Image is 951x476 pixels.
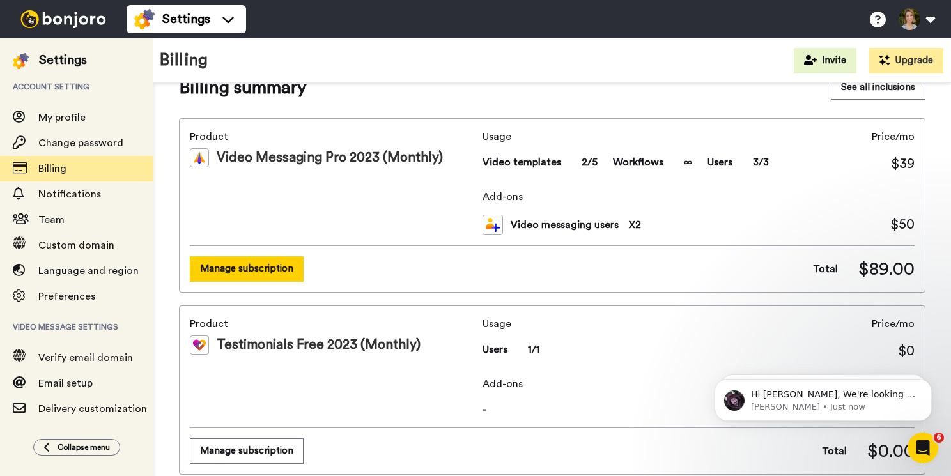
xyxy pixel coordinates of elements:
div: Settings [39,51,87,69]
span: Language and region [38,266,139,276]
span: X 2 [629,217,641,233]
span: 3/3 [753,155,769,170]
span: Usage [483,316,540,332]
span: Collapse menu [58,442,110,452]
button: Invite [794,48,856,73]
span: Change password [38,138,123,148]
span: Video templates [483,155,561,170]
img: bj-logo-header-white.svg [15,10,111,28]
span: Settings [162,10,210,28]
span: Product [190,316,477,332]
span: Price/mo [872,316,915,332]
button: Upgrade [869,48,943,73]
iframe: Intercom notifications message [695,352,951,441]
span: Video messaging users [511,217,619,233]
span: Notifications [38,189,101,199]
img: tm-color.svg [190,335,209,355]
span: Preferences [38,291,95,302]
span: ∞ [684,155,692,170]
span: Usage [483,129,769,144]
span: - [483,402,915,417]
button: Manage subscription [190,438,304,463]
span: 2/5 [582,155,598,170]
span: $ 50 [890,215,915,234]
span: $89.00 [858,256,915,282]
span: Total [813,261,838,277]
span: Billing summary [179,75,307,100]
span: 1/1 [528,342,540,357]
button: See all inclusions [831,75,925,100]
iframe: Intercom live chat [908,433,938,463]
span: Custom domain [38,240,114,250]
span: Verify email domain [38,353,133,363]
button: Collapse menu [33,439,120,456]
span: $0.00 [867,438,915,464]
span: Delivery customization [38,404,147,414]
span: Total [822,443,847,459]
span: Price/mo [872,129,915,144]
span: Users [483,342,507,357]
span: Workflows [613,155,663,170]
img: team-members.svg [483,215,503,235]
div: Video Messaging Pro 2023 (Monthly) [190,148,477,167]
img: settings-colored.svg [13,53,29,69]
span: 6 [934,433,944,443]
span: Team [38,215,65,225]
span: Product [190,129,477,144]
span: Add-ons [483,376,915,392]
span: $0 [898,342,915,361]
span: My profile [38,112,86,123]
span: Billing [38,164,66,174]
span: Users [707,155,732,170]
h1: Billing [160,51,208,70]
img: vm-color.svg [190,148,209,167]
button: Manage subscription [190,256,304,281]
span: $39 [891,155,915,174]
span: Email setup [38,378,93,388]
img: settings-colored.svg [134,9,155,29]
div: Testimonials Free 2023 (Monthly) [190,335,477,355]
span: Add-ons [483,189,915,204]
